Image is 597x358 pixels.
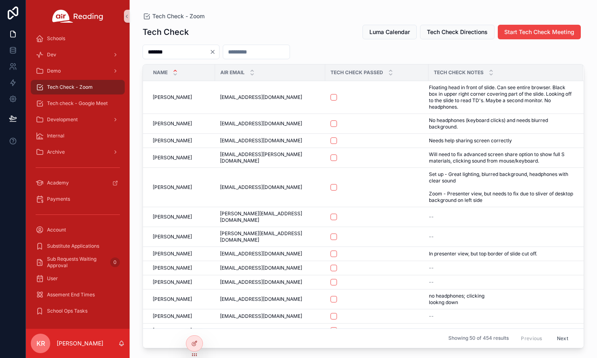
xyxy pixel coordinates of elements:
[153,265,210,271] a: [PERSON_NAME]
[153,279,192,285] span: [PERSON_NAME]
[153,296,210,302] a: [PERSON_NAME]
[429,265,573,271] a: --
[429,293,515,306] span: no headphones; clicking lookng down
[31,287,125,302] a: Assement End Times
[52,10,103,23] img: App logo
[31,304,125,318] a: School Ops Tasks
[220,313,320,319] a: [EMAIL_ADDRESS][DOMAIN_NAME]
[429,137,512,144] span: Needs help sharing screen correctly
[47,292,95,298] span: Assement End Times
[153,214,210,220] a: [PERSON_NAME]
[57,339,103,347] p: [PERSON_NAME]
[220,251,320,257] a: [EMAIL_ADDRESS][DOMAIN_NAME]
[220,151,320,164] span: [EMAIL_ADDRESS][PERSON_NAME][DOMAIN_NAME]
[448,335,509,342] span: Showing 50 of 454 results
[26,32,130,329] div: scrollable content
[504,28,574,36] span: Start Tech Check Meeting
[429,214,573,220] a: --
[220,296,302,302] span: [EMAIL_ADDRESS][DOMAIN_NAME]
[153,327,192,334] span: [PERSON_NAME]
[429,251,537,257] span: In presenter view, but top border of slide cut off.
[47,227,66,233] span: Account
[420,25,495,39] button: Tech Check Directions
[369,28,410,36] span: Luma Calendar
[153,265,192,271] span: [PERSON_NAME]
[220,184,320,191] a: [EMAIL_ADDRESS][DOMAIN_NAME]
[429,327,434,334] span: --
[47,35,65,42] span: Schools
[220,137,302,144] span: [EMAIL_ADDRESS][DOMAIN_NAME]
[152,12,205,20] span: Tech Check - Zoom
[47,180,69,186] span: Academy
[31,255,125,270] a: Sub Requests Waiting Approval0
[31,31,125,46] a: Schools
[220,184,302,191] span: [EMAIL_ADDRESS][DOMAIN_NAME]
[220,69,245,76] span: Air Email
[220,313,302,319] span: [EMAIL_ADDRESS][DOMAIN_NAME]
[153,184,210,191] a: [PERSON_NAME]
[31,47,125,62] a: Dev
[31,239,125,253] a: Substitute Applications
[143,26,189,38] h1: Tech Check
[153,154,192,161] span: [PERSON_NAME]
[220,210,320,223] span: [PERSON_NAME][EMAIL_ADDRESS][DOMAIN_NAME]
[429,313,434,319] span: --
[220,265,320,271] a: [EMAIL_ADDRESS][DOMAIN_NAME]
[153,137,192,144] span: [PERSON_NAME]
[153,327,210,334] a: [PERSON_NAME]
[153,69,168,76] span: Name
[220,251,302,257] span: [EMAIL_ADDRESS][DOMAIN_NAME]
[47,256,107,269] span: Sub Requests Waiting Approval
[31,145,125,159] a: Archive
[220,265,302,271] span: [EMAIL_ADDRESS][DOMAIN_NAME]
[153,137,210,144] a: [PERSON_NAME]
[31,192,125,206] a: Payments
[153,313,210,319] a: [PERSON_NAME]
[429,327,573,334] a: --
[153,120,192,127] span: [PERSON_NAME]
[31,129,125,143] a: Internal
[31,112,125,127] a: Development
[153,184,192,191] span: [PERSON_NAME]
[47,51,56,58] span: Dev
[429,293,573,306] a: no headphones; clicking lookng down
[434,69,484,76] span: Tech Check Notes
[429,84,573,110] a: Floating head in front of slide. Can see entire browser. Black box in upper right corner covering...
[220,230,320,243] span: [PERSON_NAME][EMAIL_ADDRESS][DOMAIN_NAME]
[153,234,210,240] a: [PERSON_NAME]
[47,149,65,155] span: Archive
[153,251,210,257] a: [PERSON_NAME]
[551,332,574,345] button: Next
[220,279,320,285] a: [EMAIL_ADDRESS][DOMAIN_NAME]
[153,120,210,127] a: [PERSON_NAME]
[362,25,417,39] button: Luma Calendar
[429,117,573,130] a: No headphones (keyboard clicks) and needs blurred background.
[153,94,210,101] a: [PERSON_NAME]
[153,154,210,161] a: [PERSON_NAME]
[153,279,210,285] a: [PERSON_NAME]
[31,96,125,111] a: Tech check - Google Meet
[31,271,125,286] a: User
[429,234,573,240] a: --
[429,151,573,164] a: Will need to fix advanced screen share option to show full S materials, clicking sound from mouse...
[110,257,120,267] div: 0
[209,49,219,55] button: Clear
[220,120,302,127] span: [EMAIL_ADDRESS][DOMAIN_NAME]
[47,133,64,139] span: Internal
[153,234,192,240] span: [PERSON_NAME]
[220,327,225,334] span: --
[220,94,302,101] span: [EMAIL_ADDRESS][DOMAIN_NAME]
[429,171,573,204] a: Set up - Great lighting, blurred background, headphones with clear sound Zoom - Presenter view, b...
[220,137,320,144] a: [EMAIL_ADDRESS][DOMAIN_NAME]
[427,28,488,36] span: Tech Check Directions
[153,251,192,257] span: [PERSON_NAME]
[47,196,70,202] span: Payments
[220,296,320,302] a: [EMAIL_ADDRESS][DOMAIN_NAME]
[31,64,125,78] a: Demo
[36,339,45,348] span: KR
[47,100,108,107] span: Tech check - Google Meet
[429,313,573,319] a: --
